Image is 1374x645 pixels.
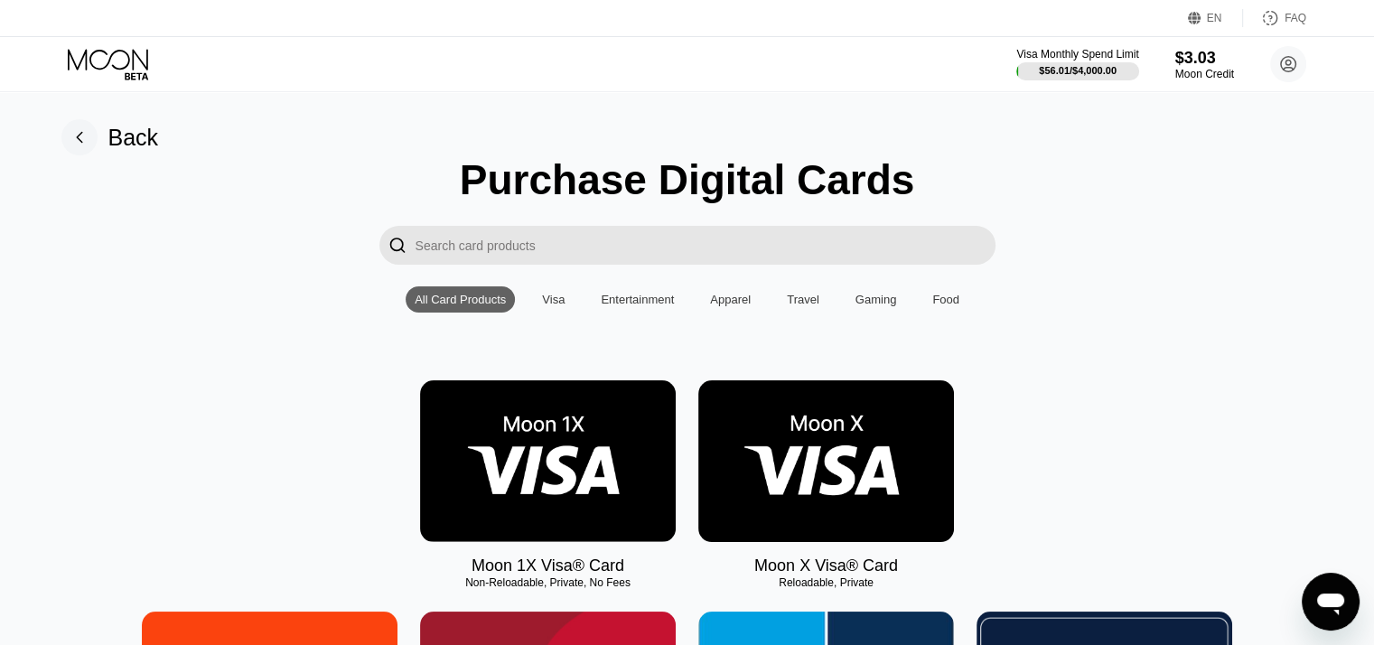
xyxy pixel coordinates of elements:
div: Moon 1X Visa® Card [472,556,624,575]
div: Entertainment [601,293,674,306]
div: Visa Monthly Spend Limit [1016,48,1138,61]
div: All Card Products [415,293,506,306]
div: Reloadable, Private [698,576,954,589]
div: Moon X Visa® Card [754,556,898,575]
div: $3.03Moon Credit [1175,49,1234,80]
iframe: Button to launch messaging window [1302,573,1360,631]
div: Visa Monthly Spend Limit$56.01/$4,000.00 [1016,48,1138,80]
div: $3.03 [1175,49,1234,68]
div: Food [923,286,968,313]
div: $56.01 / $4,000.00 [1039,65,1117,76]
div: Non-Reloadable, Private, No Fees [420,576,676,589]
div: Gaming [855,293,897,306]
div: Apparel [701,286,760,313]
div: FAQ [1285,12,1306,24]
div: Back [61,119,159,155]
input: Search card products [416,226,995,265]
div:  [379,226,416,265]
div: FAQ [1243,9,1306,27]
div: Food [932,293,959,306]
div: Travel [778,286,828,313]
div:  [388,235,407,256]
div: Back [108,125,159,151]
div: All Card Products [406,286,515,313]
div: EN [1207,12,1222,24]
div: Gaming [846,286,906,313]
div: Purchase Digital Cards [460,155,915,204]
div: Moon Credit [1175,68,1234,80]
div: Visa [533,286,574,313]
div: Apparel [710,293,751,306]
div: Travel [787,293,819,306]
div: Entertainment [592,286,683,313]
div: EN [1188,9,1243,27]
div: Visa [542,293,565,306]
